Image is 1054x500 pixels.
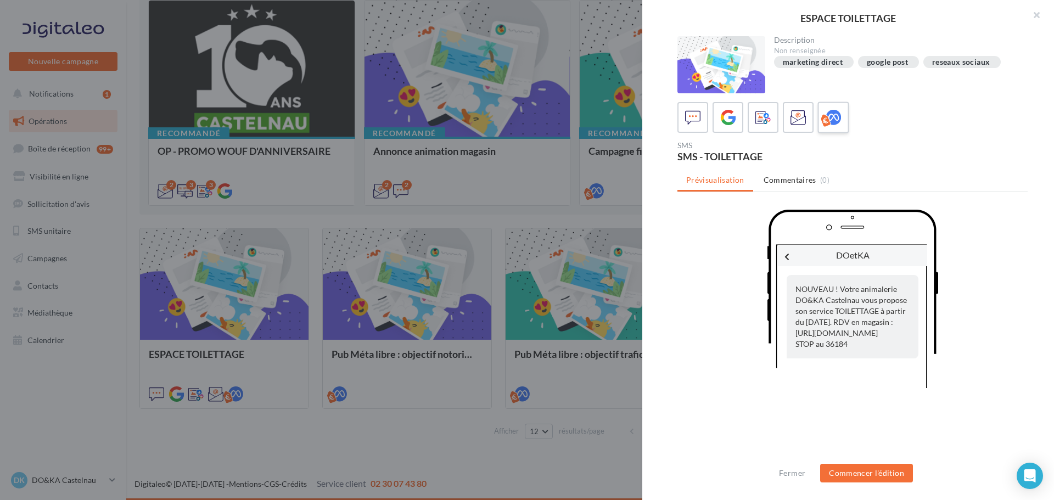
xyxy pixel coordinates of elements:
[774,36,1019,44] div: Description
[660,13,1036,23] div: ESPACE TOILETTAGE
[764,175,816,186] span: Commentaires
[1017,463,1043,489] div: Open Intercom Messenger
[783,58,843,66] div: marketing direct
[677,151,848,161] div: SMS - TOILETTAGE
[677,142,848,149] div: SMS
[820,176,829,184] span: (0)
[774,46,1019,56] div: Non renseignée
[820,464,913,482] button: Commencer l'édition
[775,467,810,480] button: Fermer
[787,275,918,358] div: NOUVEAU ! Votre animalerie DO&KA Castelnau vous propose son service TOILETTAGE à partir du [DATE]...
[867,58,908,66] div: google post
[932,58,990,66] div: reseaux sociaux
[836,250,870,260] span: DOetKA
